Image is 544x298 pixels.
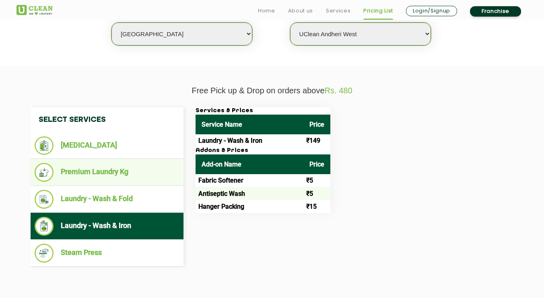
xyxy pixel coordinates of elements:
li: [MEDICAL_DATA] [35,137,179,155]
td: Antiseptic Wash [196,187,303,200]
a: Login/Signup [406,6,457,16]
img: Laundry - Wash & Iron [35,217,54,236]
td: Laundry - Wash & Iron [196,135,303,148]
img: Dry Cleaning [35,137,54,155]
img: Laundry - Wash & Fold [35,190,54,209]
img: Premium Laundry Kg [35,163,54,182]
h3: Services & Prices [196,108,330,115]
a: Pricing List [363,6,393,16]
h4: Select Services [31,108,183,133]
li: Laundry - Wash & Fold [35,190,179,209]
li: Laundry - Wash & Iron [35,217,179,236]
a: Home [258,6,275,16]
li: Premium Laundry Kg [35,163,179,182]
li: Steam Press [35,244,179,263]
img: UClean Laundry and Dry Cleaning [16,5,53,15]
td: ₹5 [303,175,330,187]
th: Price [303,115,330,135]
th: Service Name [196,115,303,135]
a: Franchise [470,6,521,17]
span: Rs. 480 [325,86,352,95]
td: ₹5 [303,187,330,200]
td: ₹149 [303,135,330,148]
td: Hanger Packing [196,200,303,213]
td: ₹15 [303,200,330,213]
th: Add-on Name [196,155,303,175]
td: Fabric Softener [196,175,303,187]
p: Free Pick up & Drop on orders above [16,86,528,96]
h3: Addons & Prices [196,148,330,155]
a: Services [326,6,350,16]
th: Price [303,155,330,175]
img: Steam Press [35,244,54,263]
a: About us [288,6,313,16]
